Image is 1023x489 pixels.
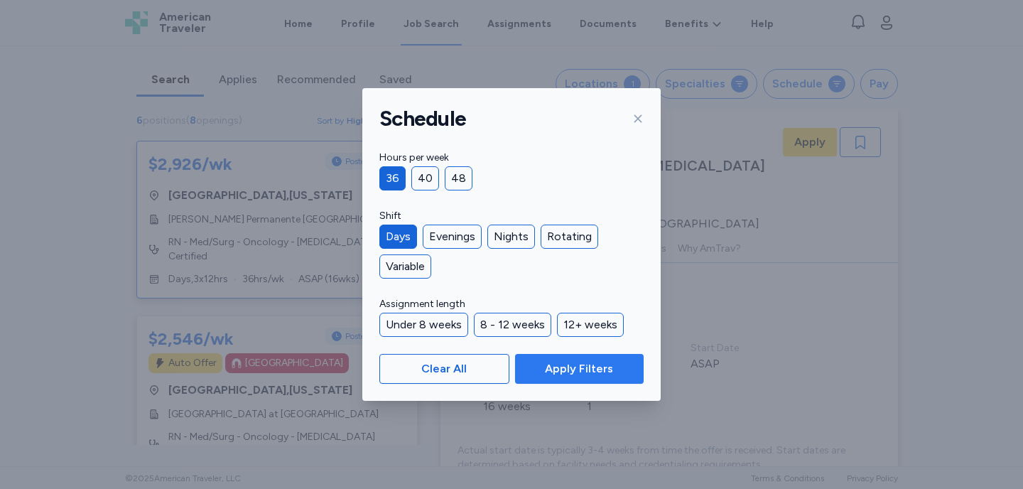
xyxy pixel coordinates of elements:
[379,149,644,166] label: Hours per week
[379,313,468,337] div: Under 8 weeks
[515,354,644,384] button: Apply Filters
[423,225,482,249] div: Evenings
[379,225,417,249] div: Days
[557,313,624,337] div: 12+ weeks
[411,166,439,190] div: 40
[474,313,551,337] div: 8 - 12 weeks
[421,360,467,377] span: Clear All
[379,296,644,313] label: Assignment length
[379,354,509,384] button: Clear All
[545,360,613,377] span: Apply Filters
[379,105,466,132] h1: Schedule
[379,208,644,225] label: Shift
[487,225,535,249] div: Nights
[379,254,431,279] div: Variable
[445,166,472,190] div: 48
[379,166,406,190] div: 36
[541,225,598,249] div: Rotating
